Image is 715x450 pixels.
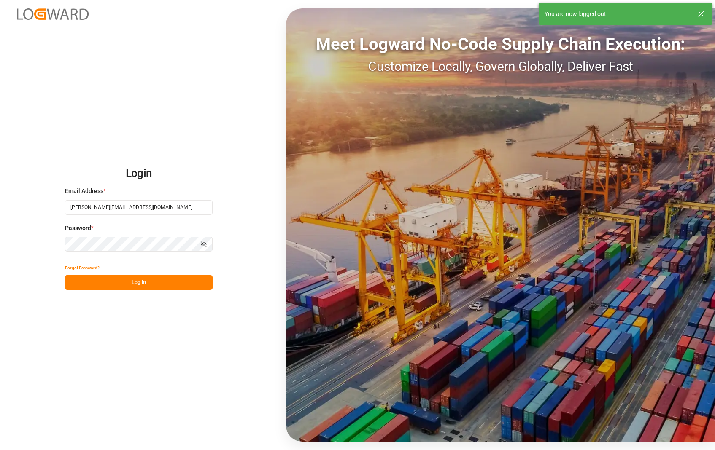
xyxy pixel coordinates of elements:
div: Customize Locally, Govern Globally, Deliver Fast [286,57,715,76]
img: Logward_new_orange.png [17,8,89,20]
div: You are now logged out [545,10,690,19]
div: Meet Logward No-Code Supply Chain Execution: [286,32,715,57]
input: Enter your email [65,200,213,215]
h2: Login [65,160,213,187]
button: Forgot Password? [65,260,100,275]
button: Log In [65,275,213,290]
span: Password [65,224,91,233]
span: Email Address [65,187,103,196]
